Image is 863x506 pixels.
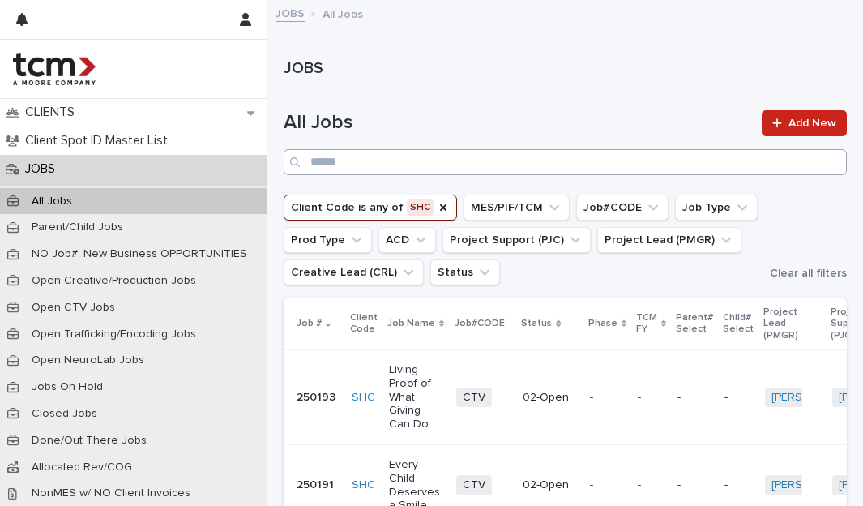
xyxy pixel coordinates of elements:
[762,110,847,136] a: Add New
[352,391,375,405] a: SHC
[19,161,68,177] p: JOBS
[763,261,847,285] button: Clear all filters
[523,478,577,492] p: 02-Open
[19,221,136,234] p: Parent/Child Jobs
[675,195,758,221] button: Job Type
[297,391,339,405] p: 250193
[521,315,552,332] p: Status
[576,195,669,221] button: Job#CODE
[636,309,657,339] p: TCM FY
[284,58,847,78] h1: JOBS
[19,407,110,421] p: Closed Jobs
[724,478,752,492] p: -
[13,53,96,85] img: 4hMmSqQkux38exxPVZHQ
[464,195,570,221] button: MES/PIF/TCM
[19,133,181,148] p: Client Spot ID Master List
[677,478,711,492] p: -
[350,309,378,339] p: Client Code
[19,354,157,367] p: Open NeuroLab Jobs
[638,478,664,492] p: -
[19,380,116,394] p: Jobs On Hold
[297,315,322,332] p: Job #
[724,391,752,405] p: -
[677,391,711,405] p: -
[19,434,160,448] p: Done/Out There Jobs
[378,227,436,253] button: ACD
[19,328,209,341] p: Open Trafficking/Encoding Jobs
[19,301,128,315] p: Open CTV Jobs
[455,315,505,332] p: Job#CODE
[387,315,435,332] p: Job Name
[638,391,664,405] p: -
[523,391,577,405] p: 02-Open
[770,268,847,279] span: Clear all filters
[588,315,617,332] p: Phase
[284,111,752,135] h1: All Jobs
[19,461,145,474] p: Allocated Rev/COG
[590,391,625,405] p: -
[456,388,492,408] span: CTV
[284,149,847,175] input: Search
[597,227,741,253] button: Project Lead (PMGR)
[590,478,625,492] p: -
[723,309,754,339] p: Child# Select
[389,363,443,431] p: Living Proof of What Giving Can Do
[430,259,500,285] button: Status
[19,274,209,288] p: Open Creative/Production Jobs
[19,247,260,261] p: NO Job#: New Business OPPORTUNITIES
[19,195,85,208] p: All Jobs
[284,227,372,253] button: Prod Type
[297,478,339,492] p: 250191
[788,118,836,129] span: Add New
[442,227,591,253] button: Project Support (PJC)
[284,195,457,221] button: Client Code
[763,303,821,345] p: Project Lead (PMGR)
[676,309,713,339] p: Parent# Select
[19,487,203,500] p: NonMES w/ NO Client Invoices
[352,478,375,492] a: SHC
[284,259,424,285] button: Creative Lead (CRL)
[456,475,492,495] span: CTV
[276,3,305,22] a: JOBS
[323,4,363,22] p: All Jobs
[19,105,88,120] p: CLIENTS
